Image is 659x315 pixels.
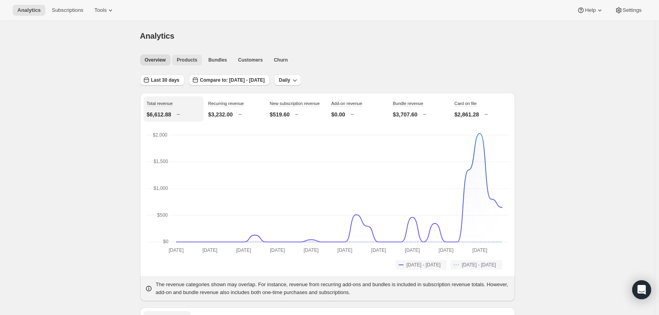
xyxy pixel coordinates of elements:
span: Last 30 days [151,77,180,83]
p: $519.60 [270,111,290,118]
span: [DATE] - [DATE] [406,262,440,268]
text: $1,500 [154,159,168,164]
text: [DATE] [371,247,386,253]
span: Overview [145,57,166,63]
span: Subscriptions [52,7,83,13]
text: $500 [157,212,168,218]
span: Customers [238,57,263,63]
text: [DATE] [405,247,420,253]
p: The revenue categories shown may overlap. For instance, revenue from recurring add-ons and bundle... [156,281,510,296]
span: Total revenue [147,101,173,106]
span: New subscription revenue [270,101,320,106]
button: Subscriptions [47,5,88,16]
span: Bundle revenue [393,101,423,106]
span: Compare to: [DATE] - [DATE] [200,77,265,83]
span: Churn [274,57,288,63]
span: Products [177,57,197,63]
div: Open Intercom Messenger [632,280,651,299]
span: Bundles [208,57,227,63]
button: Settings [610,5,646,16]
text: [DATE] [438,247,453,253]
text: [DATE] [303,247,318,253]
button: [DATE] - [DATE] [451,260,502,270]
button: Last 30 days [140,75,184,86]
span: [DATE] - [DATE] [462,262,496,268]
span: Settings [623,7,642,13]
button: Analytics [13,5,45,16]
text: [DATE] [236,247,251,253]
button: Daily [274,75,301,86]
span: Analytics [17,7,41,13]
button: [DATE] - [DATE] [395,260,447,270]
span: Card on file [455,101,477,106]
button: Compare to: [DATE] - [DATE] [189,75,270,86]
text: $1,000 [154,186,168,191]
text: $2,000 [153,132,167,138]
span: Recurring revenue [208,101,244,106]
span: Analytics [140,32,174,40]
text: $0 [163,239,168,244]
p: $3,232.00 [208,111,233,118]
p: $3,707.60 [393,111,417,118]
span: Help [585,7,595,13]
span: Daily [279,77,290,83]
button: Tools [90,5,119,16]
p: $0.00 [331,111,345,118]
text: [DATE] [168,247,183,253]
text: [DATE] [472,247,487,253]
span: Add-on revenue [331,101,362,106]
p: $2,861.28 [455,111,479,118]
text: [DATE] [337,247,352,253]
text: [DATE] [202,247,217,253]
button: Help [572,5,608,16]
span: Tools [94,7,107,13]
p: $6,612.88 [147,111,171,118]
text: [DATE] [270,247,285,253]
